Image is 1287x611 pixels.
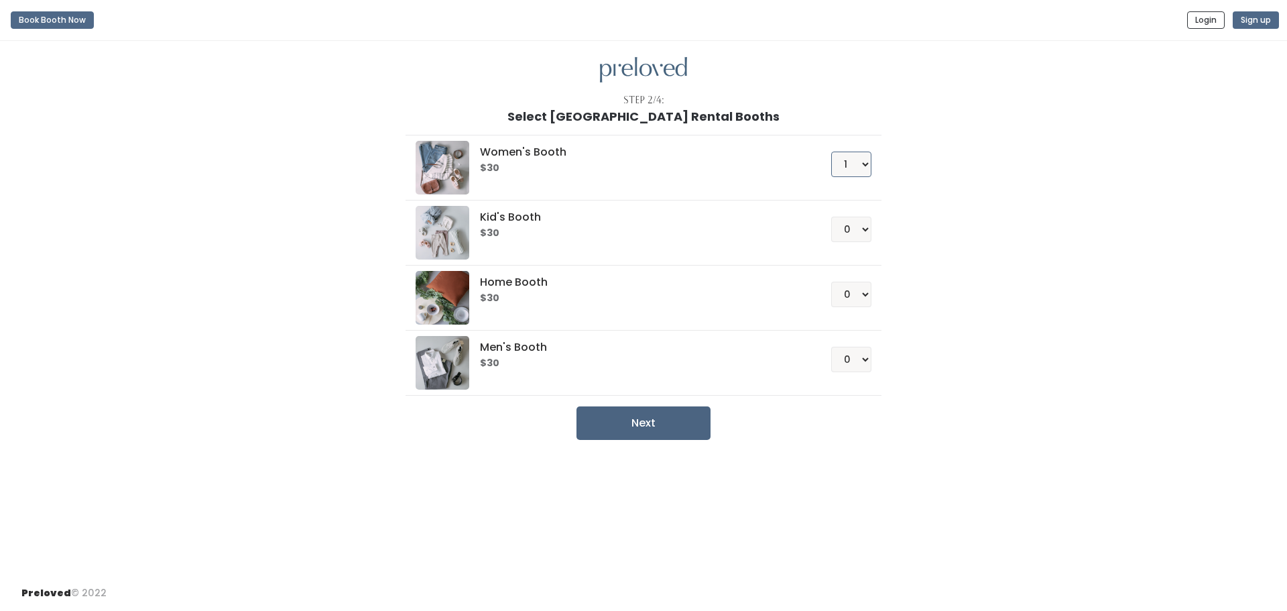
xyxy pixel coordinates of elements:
h5: Kid's Booth [480,211,798,223]
h5: Men's Booth [480,341,798,353]
button: Next [576,406,711,440]
h5: Home Booth [480,276,798,288]
button: Book Booth Now [11,11,94,29]
span: Preloved [21,586,71,600]
img: preloved logo [600,57,687,83]
img: preloved logo [416,141,469,195]
img: preloved logo [416,336,469,390]
button: Login [1187,11,1225,29]
img: preloved logo [416,271,469,325]
img: preloved logo [416,206,469,260]
h1: Select [GEOGRAPHIC_DATA] Rental Booths [507,110,780,123]
button: Sign up [1233,11,1279,29]
h6: $30 [480,228,798,239]
a: Book Booth Now [11,5,94,35]
h5: Women's Booth [480,146,798,158]
h6: $30 [480,358,798,369]
div: Step 2/4: [623,93,664,107]
h6: $30 [480,163,798,174]
div: © 2022 [21,575,107,600]
h6: $30 [480,293,798,304]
